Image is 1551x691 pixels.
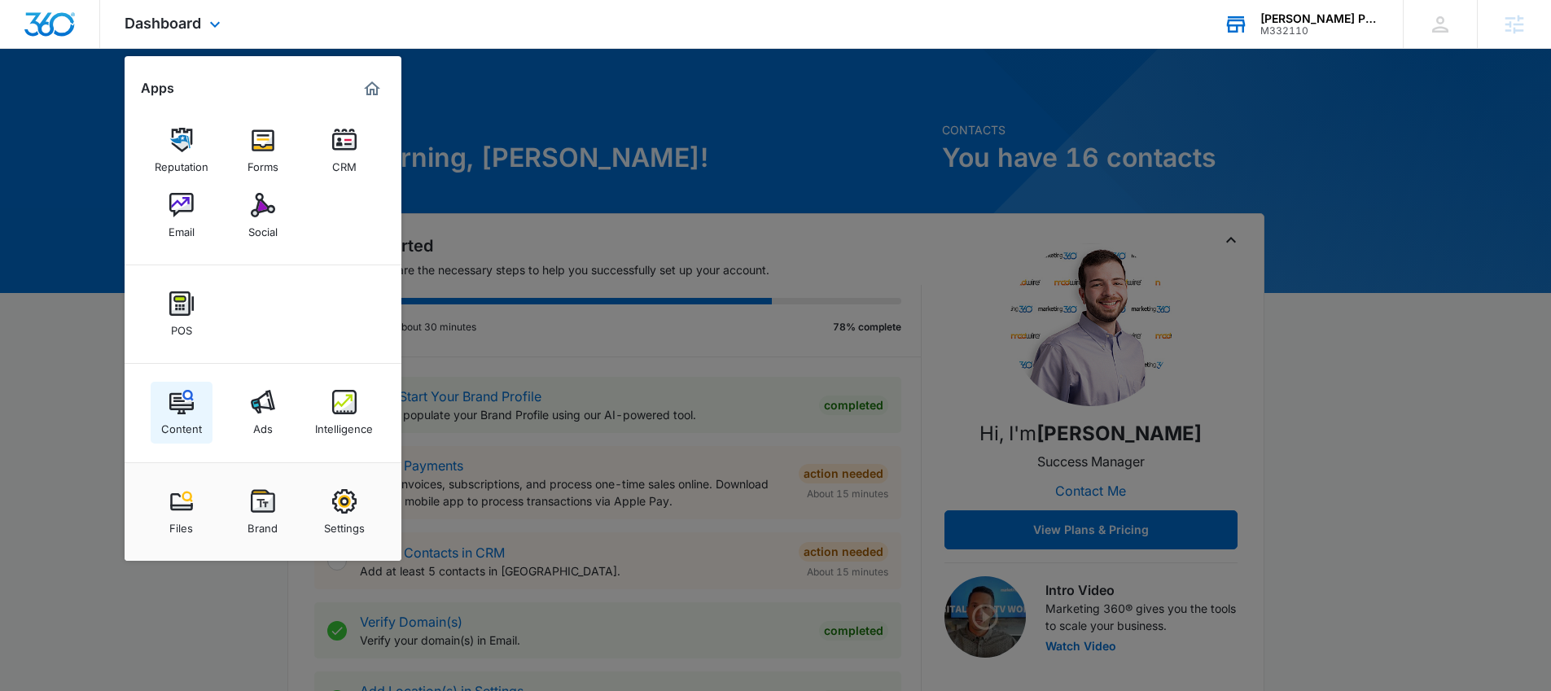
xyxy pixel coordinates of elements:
div: Domain: [DOMAIN_NAME] [42,42,179,55]
div: Keywords by Traffic [180,96,274,107]
div: Settings [324,514,365,535]
div: account id [1260,25,1379,37]
div: Files [169,514,193,535]
a: Reputation [151,120,212,181]
a: CRM [313,120,375,181]
a: Email [151,185,212,247]
div: v 4.0.24 [46,26,80,39]
a: Marketing 360® Dashboard [359,76,385,102]
div: Social [248,217,278,238]
a: Brand [232,481,294,543]
a: Intelligence [313,382,375,444]
div: account name [1260,12,1379,25]
h2: Apps [141,81,174,96]
div: Ads [253,414,273,435]
div: Brand [248,514,278,535]
div: Domain Overview [62,96,146,107]
div: CRM [332,152,357,173]
a: POS [151,283,212,345]
a: Forms [232,120,294,181]
div: Content [161,414,202,435]
a: Social [232,185,294,247]
img: tab_domain_overview_orange.svg [44,94,57,107]
div: Reputation [155,152,208,173]
span: Dashboard [125,15,201,32]
a: Ads [232,382,294,444]
div: Intelligence [315,414,373,435]
a: Content [151,382,212,444]
a: Settings [313,481,375,543]
div: POS [171,316,192,337]
img: website_grey.svg [26,42,39,55]
img: logo_orange.svg [26,26,39,39]
div: Email [169,217,195,238]
div: Forms [248,152,278,173]
a: Files [151,481,212,543]
img: tab_keywords_by_traffic_grey.svg [162,94,175,107]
